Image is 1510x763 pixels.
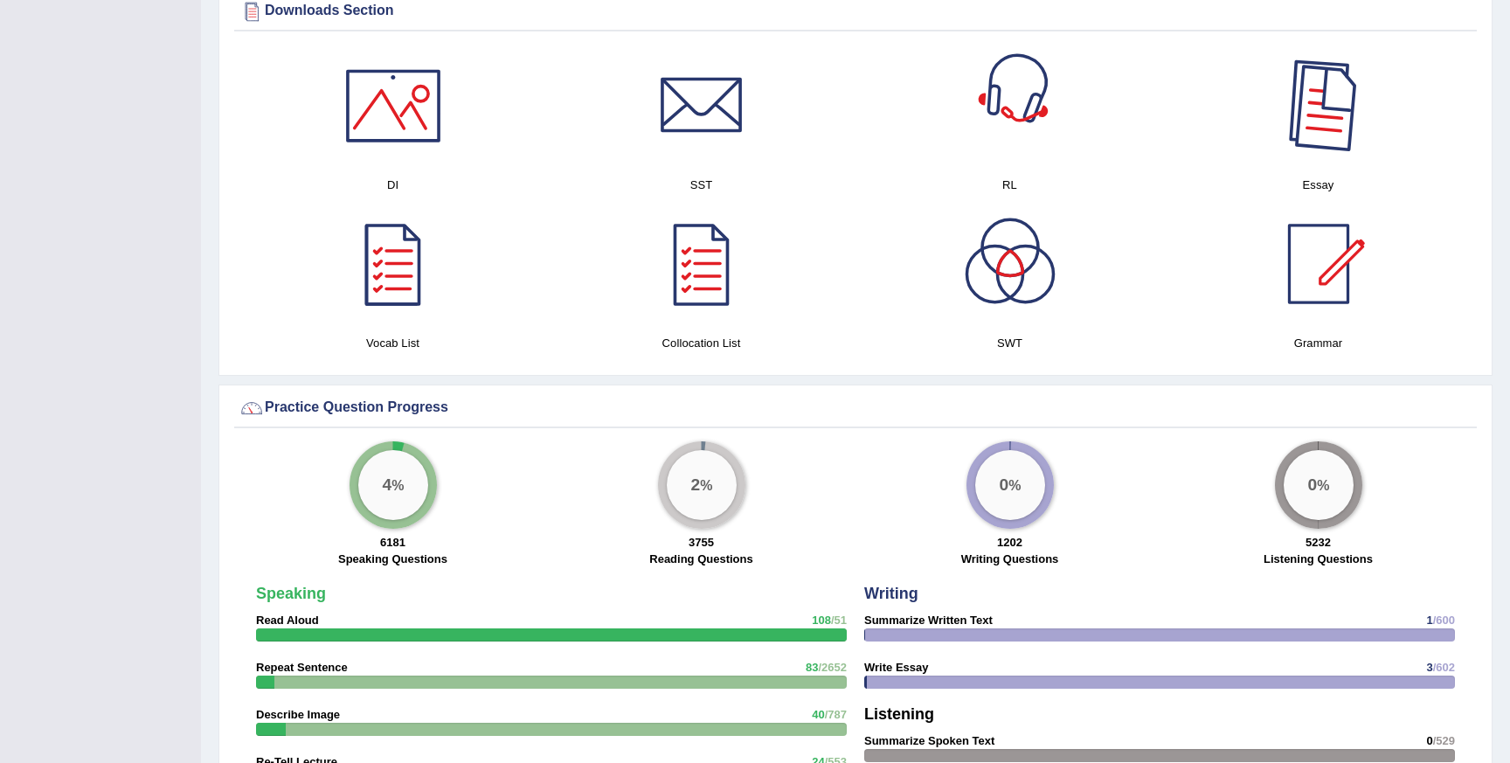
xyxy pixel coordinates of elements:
[1284,450,1354,520] div: %
[997,536,1022,549] strong: 1202
[1173,176,1464,194] h4: Essay
[831,614,847,627] span: /51
[256,585,326,602] strong: Speaking
[1433,734,1455,747] span: /529
[667,450,737,520] div: %
[975,450,1045,520] div: %
[382,475,391,495] big: 4
[864,585,918,602] strong: Writing
[812,708,824,721] span: 40
[256,661,348,674] strong: Repeat Sentence
[864,705,934,723] strong: Listening
[1433,614,1455,627] span: /600
[256,708,340,721] strong: Describe Image
[556,334,847,352] h4: Collocation List
[1426,614,1432,627] span: 1
[999,475,1008,495] big: 0
[1264,551,1373,567] label: Listening Questions
[556,176,847,194] h4: SST
[864,661,928,674] strong: Write Essay
[825,708,847,721] span: /787
[247,334,538,352] h4: Vocab List
[864,334,1155,352] h4: SWT
[1307,475,1317,495] big: 0
[1426,661,1432,674] span: 3
[864,614,993,627] strong: Summarize Written Text
[247,176,538,194] h4: DI
[1433,661,1455,674] span: /602
[1173,334,1464,352] h4: Grammar
[358,450,428,520] div: %
[864,734,994,747] strong: Summarize Spoken Text
[864,176,1155,194] h4: RL
[812,614,831,627] span: 108
[649,551,752,567] label: Reading Questions
[1426,734,1432,747] span: 0
[239,395,1472,421] div: Practice Question Progress
[1306,536,1331,549] strong: 5232
[690,475,700,495] big: 2
[961,551,1059,567] label: Writing Questions
[338,551,447,567] label: Speaking Questions
[380,536,405,549] strong: 6181
[689,536,714,549] strong: 3755
[256,614,319,627] strong: Read Aloud
[818,661,847,674] span: /2652
[806,661,818,674] span: 83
